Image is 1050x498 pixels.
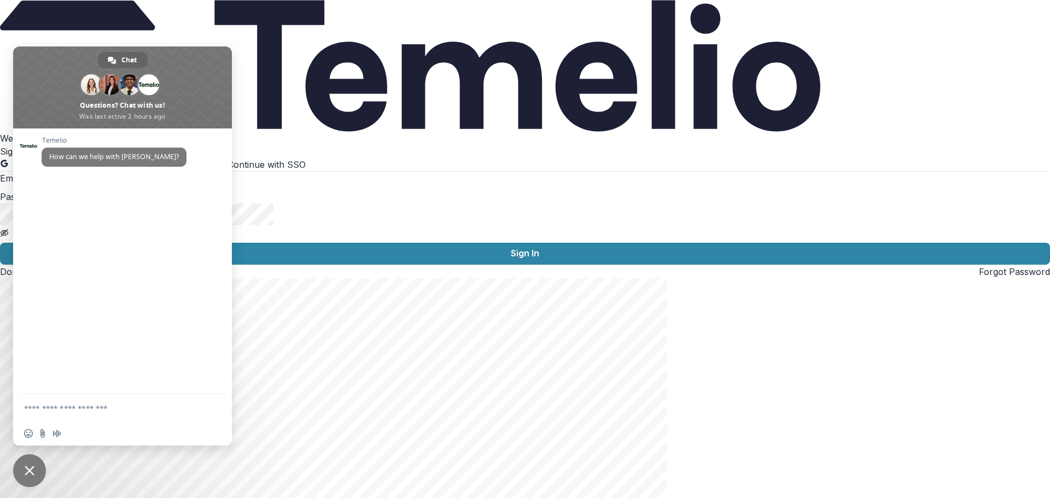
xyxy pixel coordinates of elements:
[13,454,46,487] div: Close chat
[38,429,47,438] span: Send a file
[214,158,306,171] button: Continue with SSO
[24,403,197,413] textarea: Compose your message...
[98,52,148,68] div: Chat
[42,137,186,144] span: Temelio
[121,52,137,68] span: Chat
[49,152,179,161] span: How can we help with [PERSON_NAME]?
[52,429,61,438] span: Audio message
[24,429,33,438] span: Insert an emoji
[979,266,1050,277] a: Forgot Password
